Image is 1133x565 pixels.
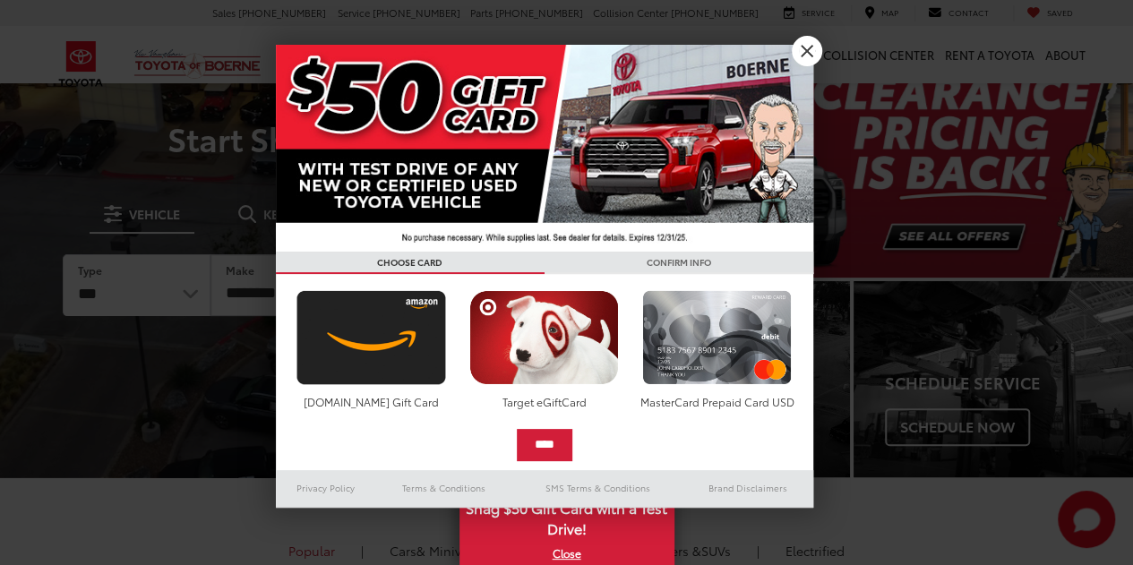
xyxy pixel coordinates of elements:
img: amazoncard.png [292,290,451,385]
h3: CHOOSE CARD [276,252,545,274]
a: SMS Terms & Conditions [513,477,682,499]
a: Brand Disclaimers [682,477,813,499]
div: [DOMAIN_NAME] Gift Card [292,394,451,409]
img: 42635_top_851395.jpg [276,45,813,252]
div: MasterCard Prepaid Card USD [638,394,796,409]
h3: CONFIRM INFO [545,252,813,274]
img: mastercard.png [638,290,796,385]
a: Terms & Conditions [375,477,512,499]
img: targetcard.png [465,290,623,385]
a: Privacy Policy [276,477,376,499]
span: Snag $50 Gift Card with a Test Drive! [461,489,673,544]
div: Target eGiftCard [465,394,623,409]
